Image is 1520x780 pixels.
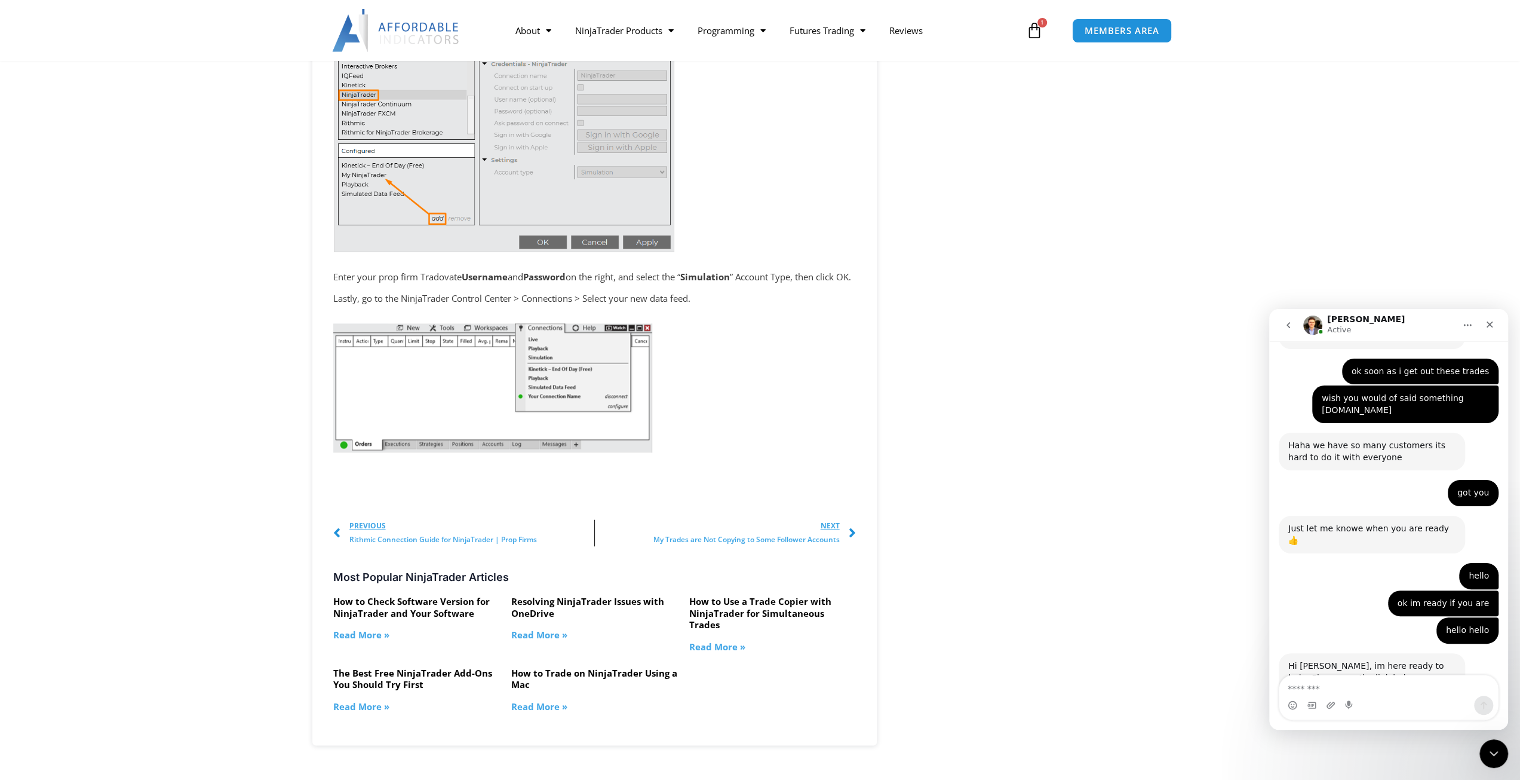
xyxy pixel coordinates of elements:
[653,519,840,533] span: Next
[1085,26,1159,35] span: MEMBERS AREA
[333,269,856,286] p: Enter your prop firm Tradovate and on the right, and select the “ ” Account Type, then click OK.
[877,17,934,44] a: Reviews
[1072,19,1172,43] a: MEMBERS AREA
[777,17,877,44] a: Futures Trading
[333,519,594,546] a: PreviousRithmic Connection Guide for NinjaTrader | Prop Firms
[563,17,685,44] a: NinjaTrader Products
[511,667,677,691] a: How to Trade on NinjaTrader Using a Mac
[333,595,490,619] a: How to Check Software Version for NinjaTrader and Your Software
[503,17,563,44] a: About
[685,17,777,44] a: Programming
[653,533,840,546] span: My Trades are Not Copying to Some Follower Accounts
[689,641,745,653] a: Read more about How to Use a Trade Copier with NinjaTrader for Simultaneous Trades
[333,519,856,546] div: Post Navigation
[333,25,675,253] img: additional settings screen in ninjatrader
[333,323,652,452] img: ninjatrader control center settings and other options
[1269,309,1508,730] iframe: Intercom live chat
[333,667,492,691] a: The Best Free NinjaTrader Add-Ons You Should Try First
[503,17,1022,44] nav: Menu
[511,629,567,641] a: Read more about Resolving NinjaTrader Issues with OneDrive
[333,290,856,307] p: Lastly, go to the NinjaTrader Control Center > Connections > Select your new data feed.
[680,271,730,283] strong: Simulation
[333,629,389,641] a: Read more about How to Check Software Version for NinjaTrader and Your Software
[1037,18,1047,27] span: 1
[333,570,856,584] h3: Most Popular NinjaTrader Articles
[523,271,566,283] strong: Password
[511,595,664,619] a: Resolving NinjaTrader Issues with OneDrive
[349,533,537,546] span: Rithmic Connection Guide for NinjaTrader | Prop Firms
[332,9,460,52] img: LogoAI | Affordable Indicators – NinjaTrader
[1008,13,1061,48] a: 1
[595,519,856,546] a: NextMy Trades are Not Copying to Some Follower Accounts
[511,701,567,712] a: Read more about How to Trade on NinjaTrader Using a Mac
[1479,739,1508,768] iframe: Intercom live chat
[333,701,389,712] a: Read more about The Best Free NinjaTrader Add-Ons You Should Try First
[462,271,508,283] strong: Username
[689,595,831,631] a: How to Use a Trade Copier with NinjaTrader for Simultaneous Trades
[349,519,537,533] span: Previous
